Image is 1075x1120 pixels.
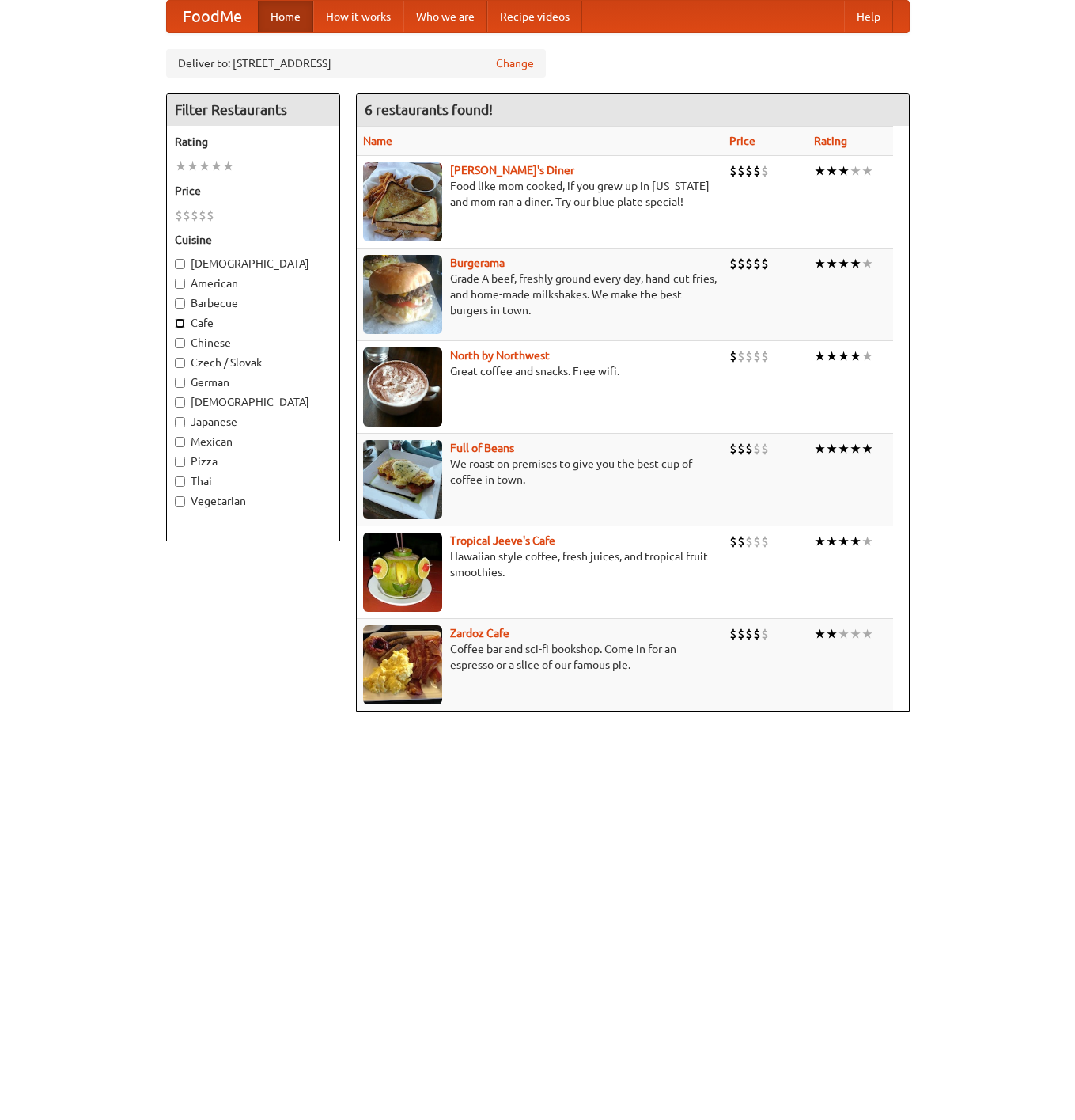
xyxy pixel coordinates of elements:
[187,158,199,175] li: ★
[729,347,737,365] li: $
[496,55,534,71] a: Change
[487,1,582,32] a: Recipe videos
[175,338,185,348] input: Chinese
[167,1,258,32] a: FoodMe
[175,275,331,291] label: American
[838,162,850,180] li: ★
[450,164,574,177] b: [PERSON_NAME]'s Diner
[450,442,514,454] b: Full of Beans
[753,162,761,180] li: $
[175,335,331,351] label: Chinese
[729,162,737,180] li: $
[175,256,331,271] label: [DEMOGRAPHIC_DATA]
[175,473,331,489] label: Thai
[753,255,761,272] li: $
[861,347,873,365] li: ★
[175,437,185,447] input: Mexican
[166,49,546,78] div: Deliver to: [STREET_ADDRESS]
[737,347,745,365] li: $
[175,298,185,309] input: Barbecue
[175,457,185,467] input: Pizza
[363,549,717,580] p: Hawaiian style coffee, fresh juices, and tropical fruit smoothies.
[838,533,850,550] li: ★
[175,397,185,408] input: [DEMOGRAPHIC_DATA]
[861,440,873,457] li: ★
[175,476,185,487] input: Thai
[403,1,487,32] a: Who we are
[363,255,442,334] img: burgerama.jpg
[753,625,761,643] li: $
[826,162,838,180] li: ★
[861,625,873,643] li: ★
[175,232,331,248] h5: Cuisine
[850,625,861,643] li: ★
[175,414,331,430] label: Japanese
[175,207,183,224] li: $
[175,454,331,469] label: Pizza
[365,102,493,117] ng-pluralize: 6 restaurants found!
[753,533,761,550] li: $
[363,363,717,379] p: Great coffee and snacks. Free wifi.
[175,493,331,509] label: Vegetarian
[850,347,861,365] li: ★
[737,440,745,457] li: $
[363,641,717,673] p: Coffee bar and sci-fi bookshop. Come in for an espresso or a slice of our famous pie.
[175,158,187,175] li: ★
[826,255,838,272] li: ★
[210,158,222,175] li: ★
[737,533,745,550] li: $
[363,456,717,488] p: We roast on premises to give you the best cup of coffee in town.
[861,255,873,272] li: ★
[167,94,339,126] h4: Filter Restaurants
[761,625,769,643] li: $
[450,534,555,547] a: Tropical Jeeve's Cafe
[745,347,753,365] li: $
[175,295,331,311] label: Barbecue
[175,318,185,328] input: Cafe
[450,349,550,362] b: North by Northwest
[814,533,826,550] li: ★
[826,347,838,365] li: ★
[363,271,717,318] p: Grade A beef, freshly ground every day, hand-cut fries, and home-made milkshakes. We make the bes...
[844,1,893,32] a: Help
[183,207,191,224] li: $
[814,162,826,180] li: ★
[745,162,753,180] li: $
[761,162,769,180] li: $
[745,440,753,457] li: $
[814,625,826,643] li: ★
[850,440,861,457] li: ★
[175,279,185,289] input: American
[175,394,331,410] label: [DEMOGRAPHIC_DATA]
[838,255,850,272] li: ★
[814,347,826,365] li: ★
[729,625,737,643] li: $
[363,135,392,147] a: Name
[826,625,838,643] li: ★
[737,255,745,272] li: $
[745,625,753,643] li: $
[753,440,761,457] li: $
[850,162,861,180] li: ★
[363,162,442,241] img: sallys.jpg
[175,434,331,450] label: Mexican
[814,135,847,147] a: Rating
[826,533,838,550] li: ★
[175,183,331,199] h5: Price
[363,347,442,427] img: north.jpg
[729,533,737,550] li: $
[199,158,210,175] li: ★
[175,358,185,368] input: Czech / Slovak
[745,255,753,272] li: $
[175,496,185,507] input: Vegetarian
[199,207,206,224] li: $
[737,625,745,643] li: $
[861,533,873,550] li: ★
[761,255,769,272] li: $
[761,533,769,550] li: $
[175,417,185,427] input: Japanese
[191,207,199,224] li: $
[450,627,509,640] a: Zardoz Cafe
